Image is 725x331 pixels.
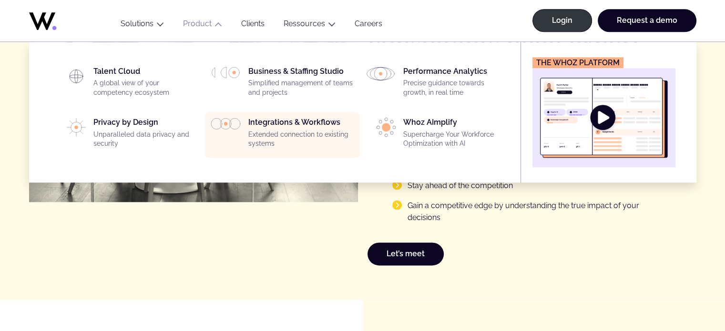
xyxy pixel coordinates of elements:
[532,57,675,167] a: The Whoz platform
[93,130,199,149] p: Unparalleled data privacy and security
[67,118,85,137] img: PICTO_CONFIANCE_NUMERIQUE.svg
[56,118,199,152] a: Privacy by DesignUnparalleled data privacy and security
[211,67,241,78] img: HP_PICTO_GESTION-PORTEFEUILLE-PROJETS.svg
[211,67,354,101] a: Business & Staffing StudioSimplified management of teams and projects
[93,67,199,101] div: Talent Cloud
[248,130,354,149] p: Extended connection to existing systems
[598,9,696,32] a: Request a demo
[366,67,509,101] a: Performance AnalyticsPrecise guidance towards growth, in real time
[366,118,509,152] a: Whoz AImplifySupercharge Your Workforce Optimization with AI
[368,242,444,265] a: Let’s meet
[532,57,623,68] figcaption: The Whoz platform
[174,19,232,32] button: Product
[392,180,642,191] li: Stay ahead of the competition
[377,118,396,137] img: PICTO_ECLAIRER-1-e1756198033837.png
[403,67,509,101] div: Performance Analytics
[232,19,274,32] a: Clients
[93,118,199,152] div: Privacy by Design
[274,19,345,32] button: Ressources
[211,118,241,130] img: PICTO_INTEGRATION.svg
[662,268,712,318] iframe: Chatbot
[211,118,354,152] a: Integrations & WorkflowsExtended connection to existing systems
[248,79,354,97] p: Simplified management of teams and projects
[392,200,642,224] li: Gain a competitive edge by understanding the true impact of your decisions
[366,67,396,80] img: HP_PICTO_ANALYSE_DE_PERFORMANCES.svg
[248,118,354,152] div: Integrations & Workflows
[284,19,325,28] a: Ressources
[248,67,354,101] div: Business & Staffing Studio
[403,130,509,149] p: Supercharge Your Workforce Optimization with AI
[403,118,509,152] div: Whoz AImplify
[345,19,392,32] a: Careers
[93,79,199,97] p: A global view of your competency ecosystem
[183,19,212,28] a: Product
[111,19,174,32] button: Solutions
[56,67,199,101] a: Talent CloudA global view of your competency ecosystem
[403,79,509,97] p: Precise guidance towards growth, in real time
[67,67,86,86] img: HP_PICTO_CARTOGRAPHIE-1.svg
[532,9,592,32] a: Login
